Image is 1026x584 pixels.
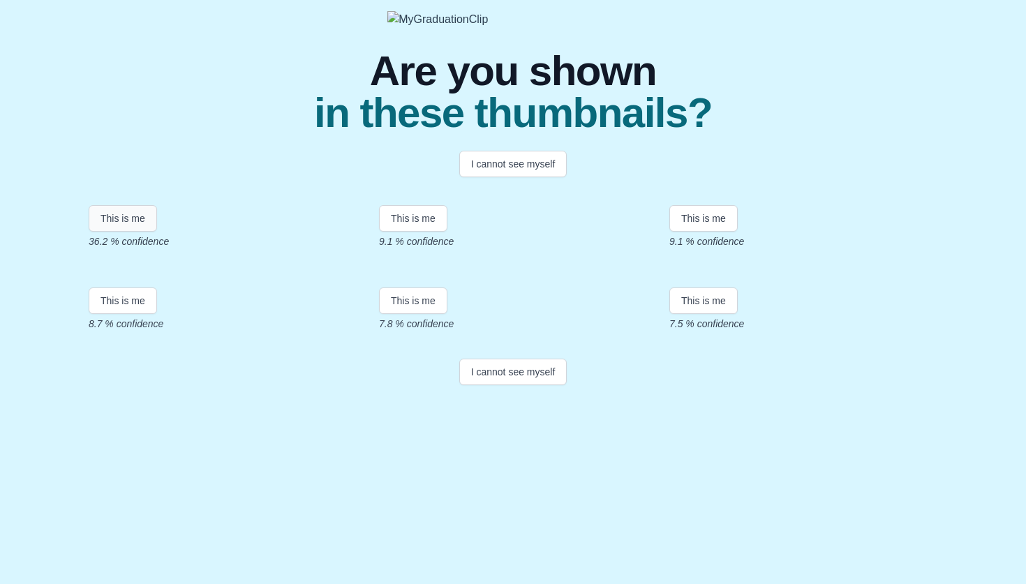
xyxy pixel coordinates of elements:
button: This is me [669,205,738,232]
p: 36.2 % confidence [89,234,357,248]
button: This is me [669,287,738,314]
p: 7.8 % confidence [379,317,647,331]
button: This is me [89,205,157,232]
button: I cannot see myself [459,359,567,385]
img: MyGraduationClip [387,11,639,28]
button: This is me [89,287,157,314]
p: 7.5 % confidence [669,317,937,331]
button: This is me [379,287,447,314]
span: in these thumbnails? [314,92,712,134]
span: Are you shown [314,50,712,92]
p: 8.7 % confidence [89,317,357,331]
button: This is me [379,205,447,232]
button: I cannot see myself [459,151,567,177]
p: 9.1 % confidence [379,234,647,248]
p: 9.1 % confidence [669,234,937,248]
